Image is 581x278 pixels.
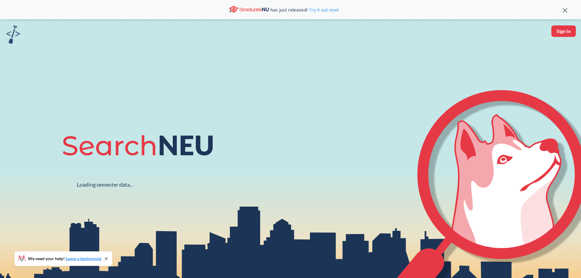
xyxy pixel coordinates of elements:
[66,256,101,261] a: Leave a testimonial
[551,25,576,37] button: Sign In
[307,7,339,13] a: Try it out now!
[6,25,20,46] a: sandbox logo
[28,257,101,261] span: We need your help!
[77,181,133,188] div: Loading semester data...
[6,25,20,44] img: sandbox logo
[271,6,339,13] span: has just released!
